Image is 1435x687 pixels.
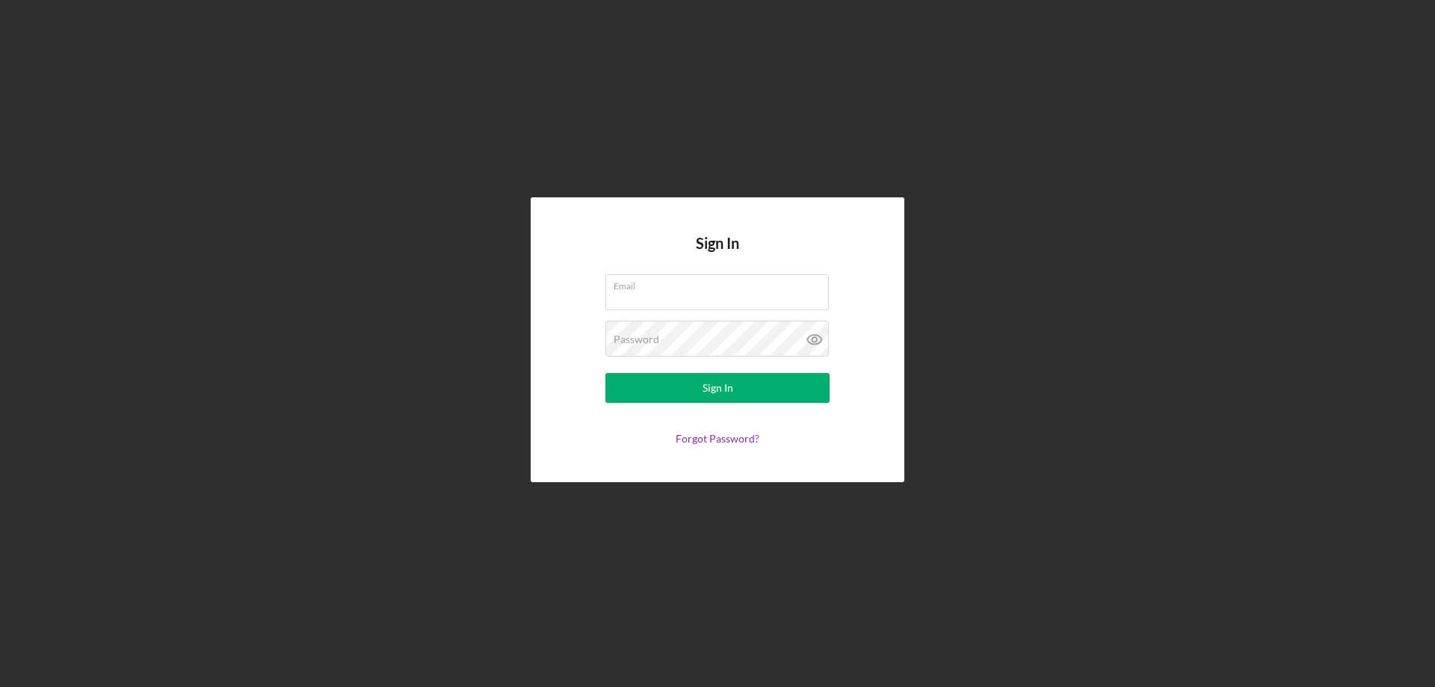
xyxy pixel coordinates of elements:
button: Sign In [605,373,830,403]
h4: Sign In [696,235,739,274]
div: Sign In [703,373,733,403]
label: Password [614,333,659,345]
a: Forgot Password? [676,432,759,445]
label: Email [614,275,829,292]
